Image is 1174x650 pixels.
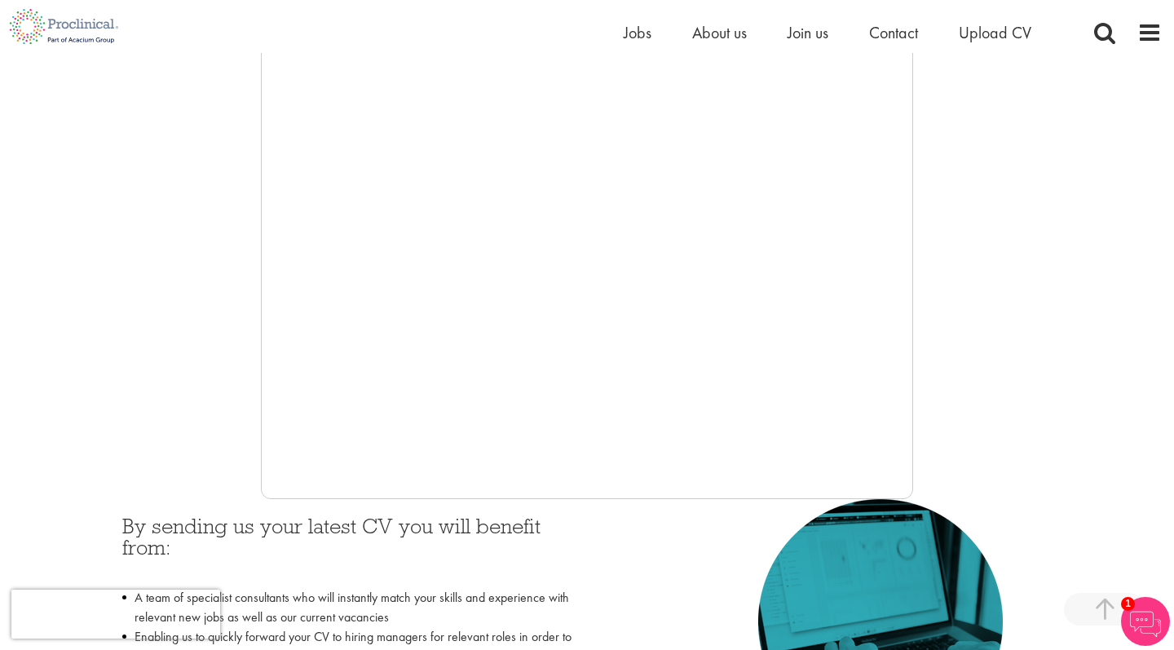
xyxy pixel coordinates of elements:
span: 1 [1121,597,1135,611]
img: Chatbot [1121,597,1170,646]
a: Join us [788,22,828,43]
a: Upload CV [959,22,1031,43]
h3: By sending us your latest CV you will benefit from: [122,515,575,580]
a: About us [692,22,747,43]
a: Jobs [624,22,651,43]
li: A team of specialist consultants who will instantly match your skills and experience with relevan... [122,588,575,627]
a: Contact [869,22,918,43]
iframe: reCAPTCHA [11,590,220,639]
